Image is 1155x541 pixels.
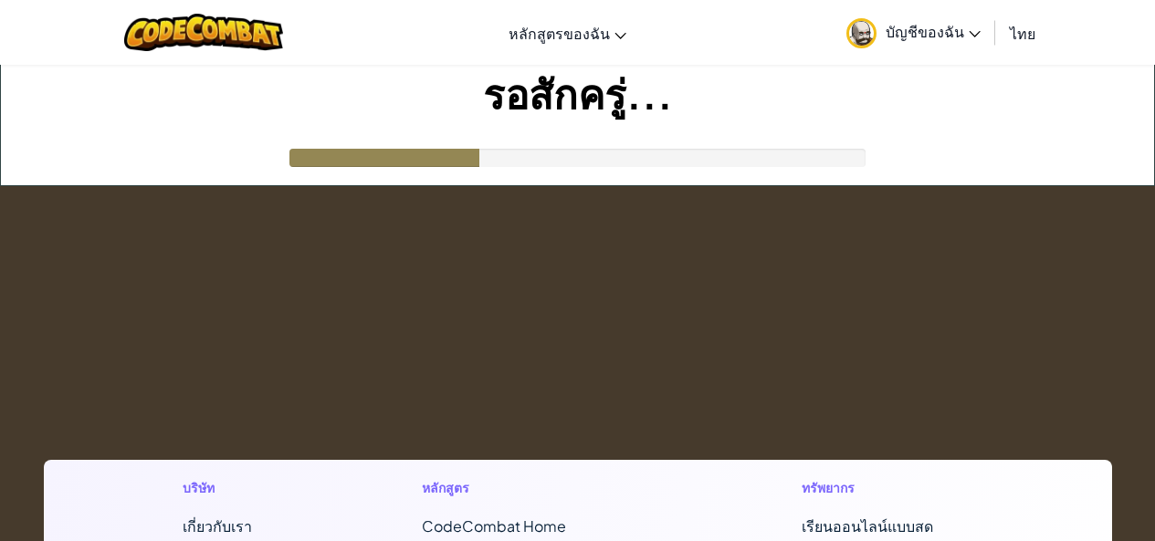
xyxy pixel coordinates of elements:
[422,478,649,497] h1: หลักสูตร
[886,22,981,41] span: บัญชีของฉัน
[422,516,566,536] span: CodeCombat Home
[1,65,1154,121] h1: รอสักครู่...
[183,478,269,497] h1: บริษัท
[499,8,635,57] a: หลักสูตรของฉัน
[124,14,284,51] img: CodeCombat logo
[837,4,990,61] a: บัญชีของฉัน
[802,516,933,536] a: เรียนออนไลน์แบบสด
[509,24,610,43] span: หลักสูตรของฉัน
[802,478,972,497] h1: ทรัพยากร
[1010,24,1035,43] span: ไทย
[1001,8,1045,57] a: ไทย
[846,18,877,48] img: avatar
[183,516,252,536] a: เกี่ยวกับเรา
